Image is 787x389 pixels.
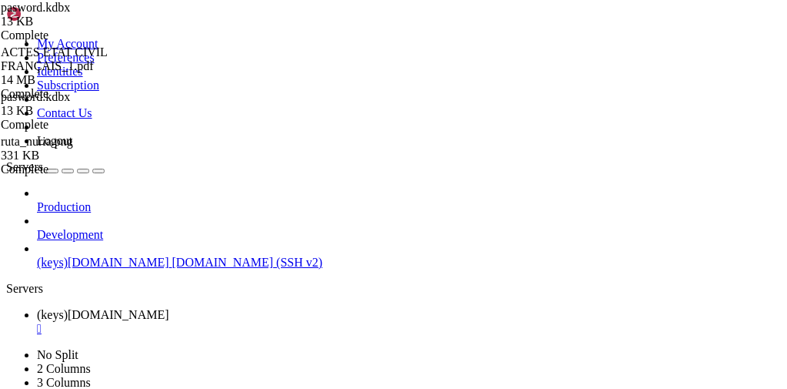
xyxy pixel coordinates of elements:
[1,1,70,14] span: pasword.kdbx
[1,149,155,163] div: 331 KB
[1,118,155,132] div: Complete
[1,15,155,29] div: 13 KB
[1,29,155,42] div: Complete
[1,135,73,148] span: ruta_nuria.png
[1,45,155,87] span: ACTES ETAT CIVIL FRANÇAIS_1.pdf
[1,73,155,87] div: 14 MB
[1,163,155,176] div: Complete
[1,45,107,72] span: ACTES ETAT CIVIL FRANÇAIS_1.pdf
[1,90,155,118] span: pasword.kdbx
[1,87,155,101] div: Complete
[1,104,155,118] div: 13 KB
[1,135,155,163] span: ruta_nuria.png
[1,90,70,103] span: pasword.kdbx
[1,1,155,29] span: pasword.kdbx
